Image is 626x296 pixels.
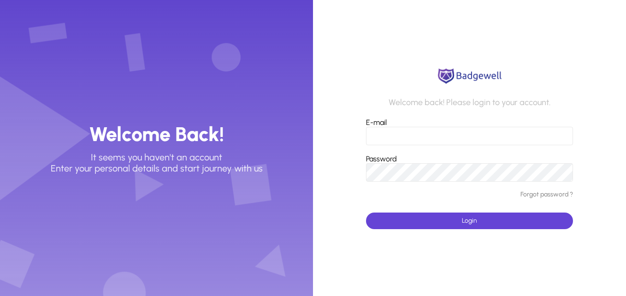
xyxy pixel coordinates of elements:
h3: Welcome Back! [89,122,224,147]
img: logo.png [435,67,504,85]
button: Login [366,213,573,229]
label: E-mail [366,118,387,127]
p: Welcome back! Please login to your account. [389,98,550,108]
a: Forgot password ? [520,191,573,199]
span: Login [462,217,477,225]
p: Enter your personal details and start journey with us [51,163,263,174]
p: It seems you haven't an account [91,152,222,163]
label: Password [366,154,397,163]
